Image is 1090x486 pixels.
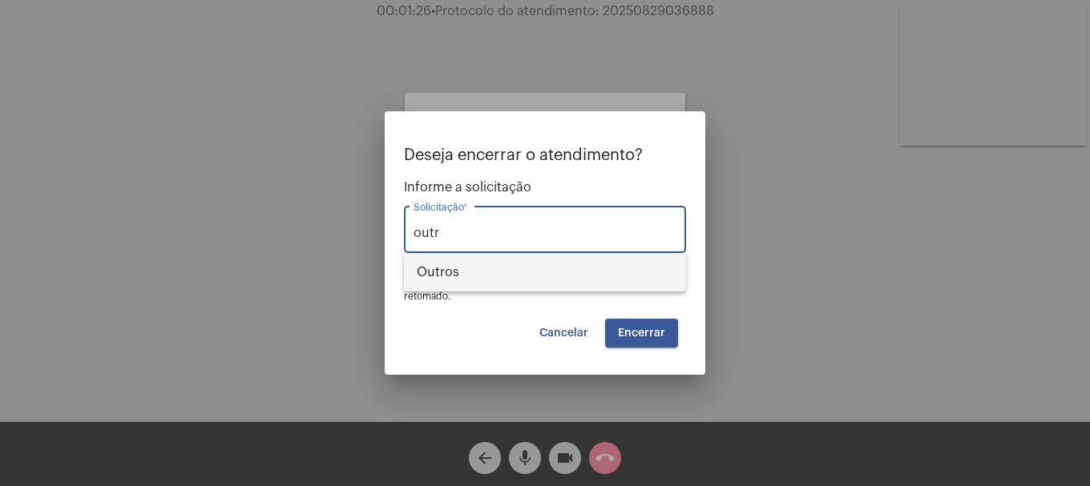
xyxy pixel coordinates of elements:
[404,277,665,301] span: OBS: O atendimento depois de encerrado não poderá ser retomado.
[605,319,678,347] button: Encerrar
[618,327,665,339] span: Encerrar
[539,327,588,339] span: Cancelar
[417,253,673,291] span: Outros
[414,226,676,240] input: Buscar solicitação
[404,147,686,164] p: Deseja encerrar o atendimento?
[404,180,686,195] span: Informe a solicitação
[527,319,601,347] button: Cancelar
